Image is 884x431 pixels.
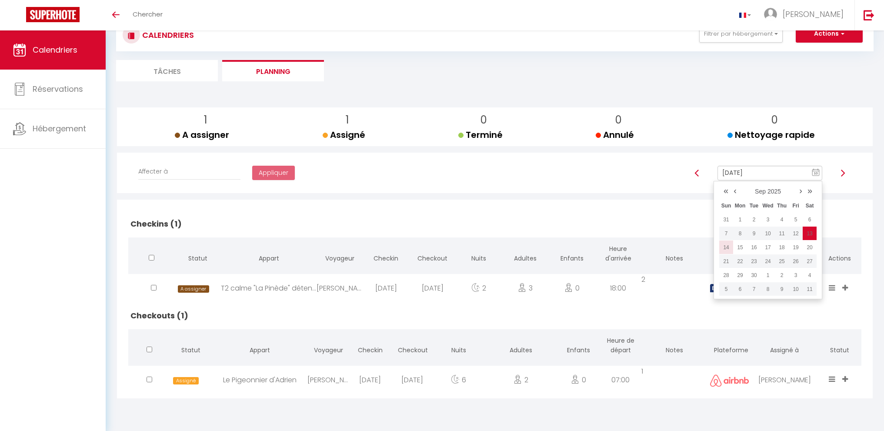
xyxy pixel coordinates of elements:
[775,199,789,213] th: Thu
[775,254,789,268] td: Sep 25, 2025
[250,346,270,354] span: Appart
[433,366,484,394] div: 6
[803,254,817,268] td: Sep 27, 2025
[733,241,747,254] td: Sep 15, 2025
[188,254,207,263] span: Statut
[133,10,163,19] span: Chercher
[484,329,558,364] th: Adultes
[775,282,789,296] td: Oct 09, 2025
[817,237,861,272] th: Actions
[733,213,747,227] td: Sep 01, 2025
[727,129,815,141] span: Nettoyage rapide
[595,274,641,302] div: 18:00
[775,227,789,241] td: Sep 11, 2025
[761,213,775,227] td: Sep 03, 2025
[803,213,817,227] td: Sep 06, 2025
[363,237,409,272] th: Checkin
[761,227,775,241] td: Sep 10, 2025
[307,329,349,364] th: Voyageur
[116,60,218,81] li: Tâches
[603,112,634,128] p: 0
[456,274,502,302] div: 2
[641,329,707,364] th: Notes
[456,237,502,272] th: Nuits
[751,329,817,364] th: Assigné à
[558,366,600,394] div: 0
[502,274,549,302] div: 3
[259,254,279,263] span: Appart
[458,129,503,141] span: Terminé
[775,213,789,227] td: Sep 04, 2025
[733,199,747,213] th: Mon
[761,268,775,282] td: Oct 01, 2025
[803,241,817,254] td: Sep 20, 2025
[733,227,747,241] td: Sep 08, 2025
[789,254,803,268] td: Sep 26, 2025
[775,268,789,282] td: Oct 02, 2025
[181,346,200,354] span: Statut
[733,268,747,282] td: Sep 29, 2025
[128,302,861,329] h2: Checkouts (1)
[391,366,433,394] div: [DATE]
[178,285,209,293] span: A assigner
[140,25,194,45] h3: CALENDRIERS
[317,237,363,272] th: Voyageur
[747,268,761,282] td: Sep 30, 2025
[747,241,761,254] td: Sep 16, 2025
[641,272,707,302] td: 2
[789,282,803,296] td: Oct 10, 2025
[173,377,198,384] span: Assigné
[734,112,815,128] p: 0
[719,282,733,296] td: Oct 05, 2025
[182,112,229,128] p: 1
[707,237,751,272] th: Plateforme
[549,274,595,302] div: 0
[694,170,701,177] img: arrow-left3.svg
[33,123,86,134] span: Hébergement
[761,241,775,254] td: Sep 17, 2025
[717,166,822,180] input: Select Date
[641,237,707,272] th: Notes
[349,366,391,394] div: [DATE]
[797,184,805,197] a: ›
[212,366,307,394] div: Le Pigeonnier d'Adrien
[7,3,33,30] button: Ouvrir le widget de chat LiveChat
[751,366,817,394] div: [PERSON_NAME]
[839,170,846,177] img: arrow-right3.svg
[803,268,817,282] td: Oct 04, 2025
[733,282,747,296] td: Oct 06, 2025
[175,129,229,141] span: A assigner
[747,199,761,213] th: Tue
[803,227,817,241] td: Sep 13, 2025
[433,329,484,364] th: Nuits
[761,199,775,213] th: Wed
[731,184,739,197] a: ‹
[409,274,456,302] div: [DATE]
[803,282,817,296] td: Oct 11, 2025
[26,7,80,22] img: Super Booking
[761,282,775,296] td: Oct 08, 2025
[719,254,733,268] td: Sep 21, 2025
[775,241,789,254] td: Sep 18, 2025
[767,188,781,195] a: 2025
[719,199,733,213] th: Sun
[761,254,775,268] td: Sep 24, 2025
[699,25,783,43] button: Filtrer par hébergement
[719,227,733,241] td: Sep 07, 2025
[128,210,861,237] h2: Checkins (1)
[747,227,761,241] td: Sep 09, 2025
[502,237,549,272] th: Adultes
[764,8,777,21] img: ...
[349,329,391,364] th: Checkin
[595,237,641,272] th: Heure d'arrivée
[733,254,747,268] td: Sep 22, 2025
[719,241,733,254] td: Sep 14, 2025
[803,199,817,213] th: Sat
[721,184,731,197] a: «
[221,274,316,302] div: T2 calme "La Pinède" détente & entrée autonome
[747,282,761,296] td: Oct 07, 2025
[789,227,803,241] td: Sep 12, 2025
[558,329,600,364] th: Enfants
[252,166,295,180] button: Appliquer
[755,188,766,195] a: Sep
